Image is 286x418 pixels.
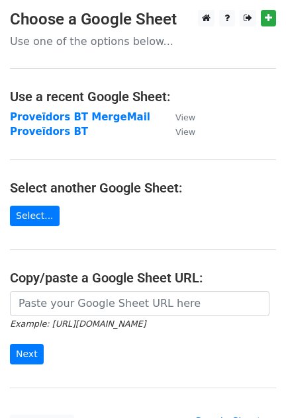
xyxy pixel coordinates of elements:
p: Use one of the options below... [10,34,276,48]
h4: Use a recent Google Sheet: [10,89,276,104]
a: Select... [10,206,60,226]
small: View [175,127,195,137]
a: View [162,126,195,138]
h3: Choose a Google Sheet [10,10,276,29]
a: Proveïdors BT [10,126,88,138]
h4: Select another Google Sheet: [10,180,276,196]
input: Paste your Google Sheet URL here [10,291,269,316]
a: Proveïdors BT MergeMail [10,111,150,123]
small: Example: [URL][DOMAIN_NAME] [10,319,146,329]
input: Next [10,344,44,364]
small: View [175,112,195,122]
a: View [162,111,195,123]
h4: Copy/paste a Google Sheet URL: [10,270,276,286]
